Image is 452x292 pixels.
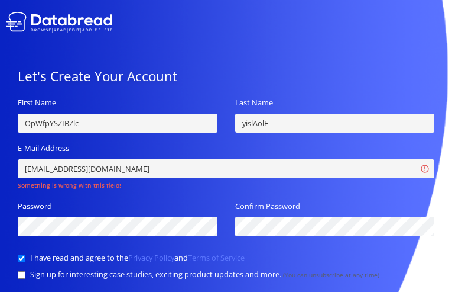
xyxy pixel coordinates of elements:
[283,271,379,279] small: (You can unsubscribe at any time)
[188,252,245,263] a: Terms of Service
[6,12,112,33] img: logo-white.svg
[18,97,56,108] label: First Name
[235,97,273,108] label: Last Name
[30,268,281,280] label: Sign up for interesting case studies, exciting product updates and more.
[18,142,69,154] label: E-Mail Address
[18,114,217,133] input: Enter your first name
[128,252,174,263] a: Privacy Policy
[18,181,121,190] strong: Something is wrong with this field!
[235,114,435,133] input: Enter your last name
[18,159,434,178] input: Enter your work email
[18,68,434,85] div: Let's Create Your Account
[30,252,245,264] label: I have read and agree to the and
[235,200,300,212] label: Confirm Password
[18,200,52,212] label: Password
